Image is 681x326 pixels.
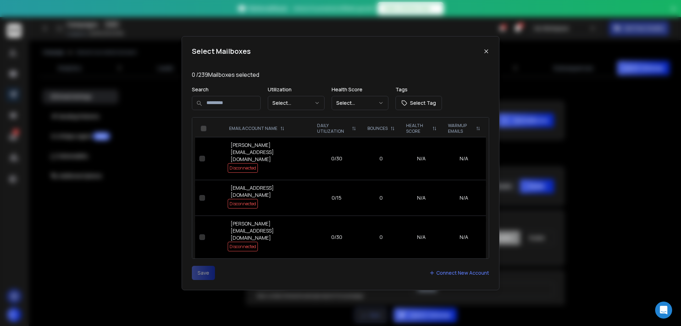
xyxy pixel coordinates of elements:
[192,70,489,79] p: 0 / 239 Mailboxes selected
[192,46,251,56] h1: Select Mailboxes
[268,86,325,93] p: Utilization
[655,302,672,319] div: Open Intercom Messenger
[332,86,388,93] p: Health Score
[268,96,325,110] button: Select...
[332,96,388,110] button: Select...
[395,96,442,110] button: Select Tag
[395,86,442,93] p: Tags
[192,86,261,93] p: Search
